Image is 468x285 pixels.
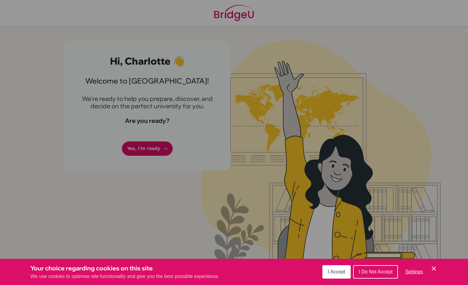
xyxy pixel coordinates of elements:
button: Save and close [430,265,438,272]
button: I Accept [322,265,351,279]
button: I Do Not Accept [353,265,398,279]
span: I Do Not Accept [359,269,392,274]
span: Settings [405,269,423,274]
span: I Accept [328,269,345,274]
h3: Your choice regarding cookies on this site [30,264,219,273]
button: Settings [400,266,428,278]
p: We use cookies to optimise site functionality and give you the best possible experience. [30,273,219,280]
